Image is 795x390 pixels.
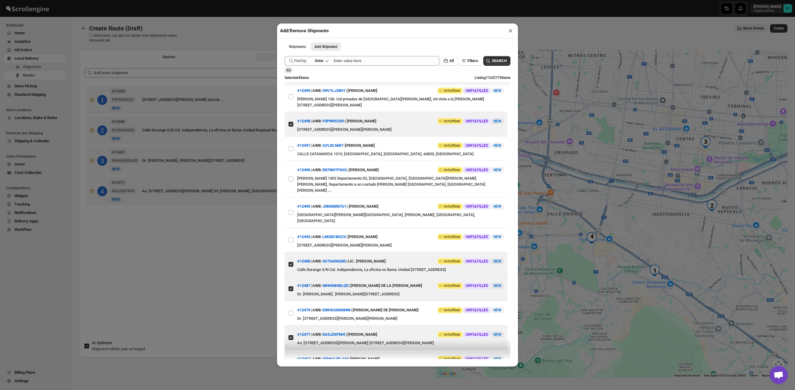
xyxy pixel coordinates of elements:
button: #12479 [297,308,310,312]
span: UNFULFILLED [466,357,488,361]
div: Dr. [PERSON_NAME]. [PERSON_NAME][STREET_ADDRESS] [297,291,504,297]
button: #12493 [297,234,310,239]
span: UNFULFILLED [466,119,488,124]
span: Unfulfilled [444,119,460,124]
button: EN7W6TF6UG [323,168,347,172]
div: [PERSON_NAME] 150. Col privadas de [GEOGRAPHIC_DATA][PERSON_NAME], Int vista a la [PERSON_NAME] [... [297,96,504,108]
div: CALLE CATAMARCA 1319, [GEOGRAPHIC_DATA], [GEOGRAPHIC_DATA], 64820, [GEOGRAPHIC_DATA] [297,151,504,157]
div: [STREET_ADDRESS][PERSON_NAME][PERSON_NAME] [297,242,504,248]
span: NEW [494,119,501,123]
div: | | [297,201,379,212]
span: Selected 4 items [285,76,309,80]
div: [PERSON_NAME] [348,231,378,242]
button: #12499 [297,88,310,93]
div: | | [297,116,376,127]
span: UNFULFILLED [466,283,488,288]
button: × [506,27,515,35]
span: Unfulfilled [444,204,460,209]
div: [PERSON_NAME] 1302 Departamento D2, [GEOGRAPHIC_DATA], [GEOGRAPHIC_DATA][PERSON_NAME][PERSON_NAME... [297,175,504,193]
span: NEW [494,89,501,93]
span: AWB: [312,143,322,149]
span: Find by [294,58,306,64]
span: UNFULFILLED [466,168,488,172]
div: LIC. [PERSON_NAME] [348,256,386,267]
div: [STREET_ADDRESS][PERSON_NAME][PERSON_NAME] [297,127,504,133]
span: AWB: [312,258,322,264]
span: AWB: [312,234,322,240]
button: #12467 [297,357,310,361]
span: UNFULFILLED [466,259,488,264]
span: All [449,58,454,63]
div: | | [297,256,386,267]
span: UNFULFILLED [466,234,488,239]
span: Add Shipment [314,44,337,49]
span: Unfulfilled [444,88,460,93]
button: ILYL0C4687 [323,143,343,148]
button: EWHGGM2KMW [323,308,351,312]
div: Dr. [STREET_ADDRESS][PERSON_NAME][PERSON_NAME] [297,316,504,322]
span: NEW [494,284,501,288]
span: UNFULFILLED [466,88,488,93]
span: UNFULFILLED [466,308,488,313]
span: AWB: [312,118,322,124]
button: SEARCH [483,56,510,66]
button: #12487 [297,283,310,288]
span: AWB: [312,283,322,289]
div: | | [297,165,379,175]
span: AWB: [312,307,322,313]
div: [PERSON_NAME] [348,85,377,96]
div: [PERSON_NAME] [347,116,376,127]
button: SUTAK8420D [323,259,346,263]
div: Calle Durango S/N Col. Independencia, La oficina se llama: Unidad [STREET_ADDRESS] [297,267,504,273]
span: Filters [467,58,478,63]
span: Unfulfilled [444,234,460,239]
span: Shipments [289,44,306,49]
div: | | [297,140,375,151]
div: [PERSON_NAME] [345,140,375,151]
div: Open chat [770,366,788,384]
span: NEW [494,308,501,312]
div: | | [297,231,378,242]
div: Order [315,58,323,63]
button: Order [311,57,332,65]
div: Av. [STREET_ADDRESS][PERSON_NAME] [STREET_ADDRESS][PERSON_NAME] [297,340,504,346]
span: UNFULFILLED [466,143,488,148]
span: NEW [494,168,501,172]
h2: Add/Remove Shipments [280,28,329,34]
button: All [441,56,457,66]
span: SEARCH [492,58,507,64]
span: AWB: [312,356,322,362]
div: [PERSON_NAME] DE LA [PERSON_NAME] [351,280,422,291]
span: Unfulfilled [444,308,460,313]
div: | | [297,305,419,316]
div: | | [297,329,377,340]
button: Filters [459,56,482,66]
span: Unfulfilled [444,357,460,361]
button: J3M36M57U1 [323,204,347,209]
button: #12488 [297,259,310,263]
span: NEW [494,259,501,263]
span: All [286,68,291,72]
span: NEW [494,357,501,361]
span: Unfulfilled [444,168,460,172]
div: Selected Shipments [79,63,431,313]
div: [PERSON_NAME] [349,201,379,212]
span: UNFULFILLED [466,204,488,209]
span: Unfulfilled [444,259,460,264]
div: | | [297,85,377,96]
div: | | [297,280,422,291]
button: #12497 [297,143,310,148]
span: AWB: [312,203,322,209]
button: #12477 [297,332,310,337]
button: #12495 [297,204,310,209]
span: NEW [494,235,501,239]
div: [PERSON_NAME] [350,354,380,364]
input: Enter value here [334,56,439,66]
span: Unfulfilled [444,332,460,337]
span: NEW [494,143,501,148]
div: [PERSON_NAME] DE [PERSON_NAME] [353,305,419,316]
span: UNFULFILLED [466,332,488,337]
span: AWB: [312,332,322,338]
button: #12496 [297,168,310,172]
button: XEHNA2BLAM [323,357,348,361]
